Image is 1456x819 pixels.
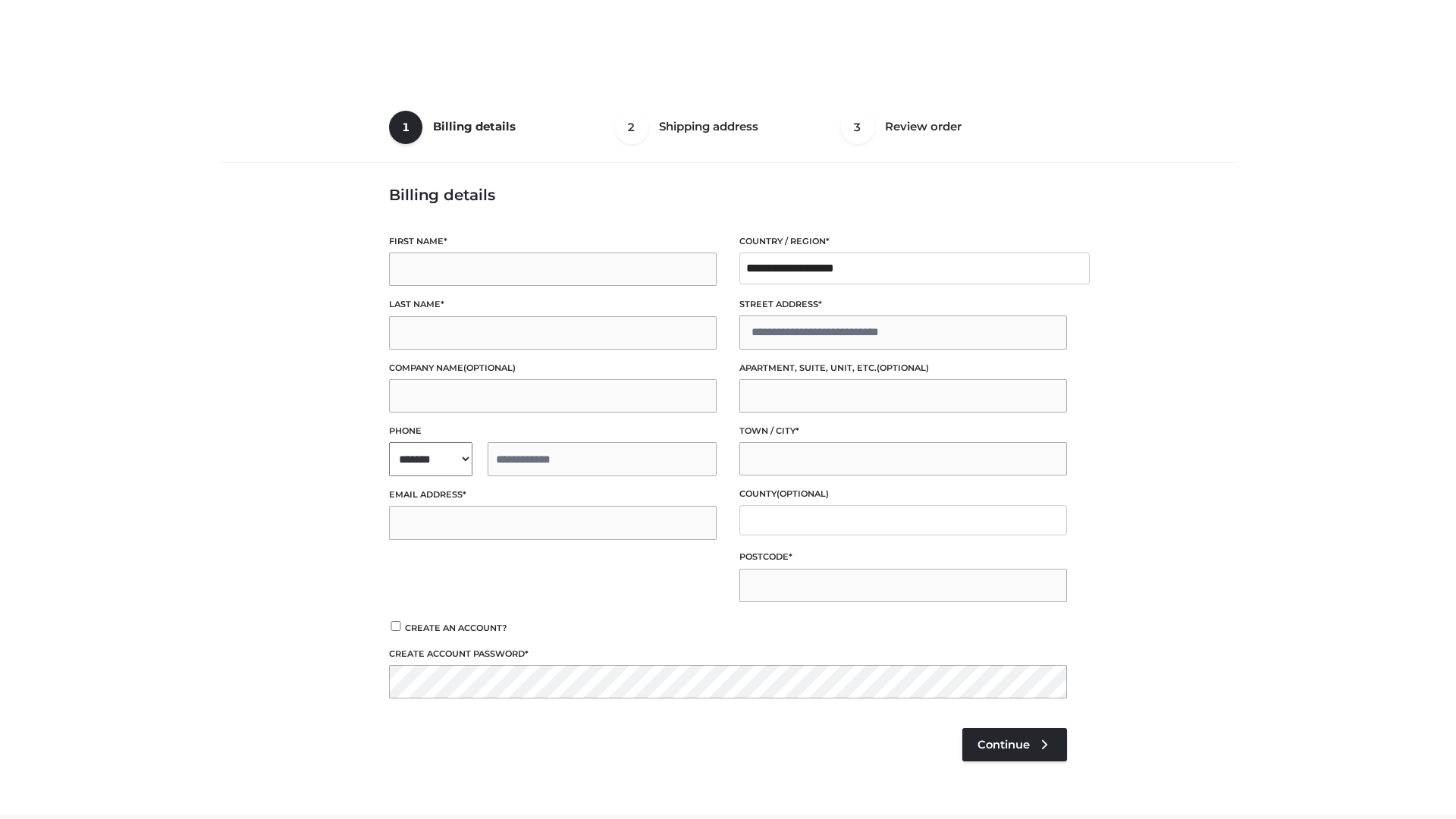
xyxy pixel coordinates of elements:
a: Continue [962,728,1067,761]
span: 2 [615,111,648,144]
label: First name [389,234,717,249]
span: (optional) [777,488,829,499]
label: Postcode [739,550,1067,564]
span: Continue [977,738,1030,752]
label: Last name [389,297,717,312]
label: Town / City [739,424,1067,438]
label: Apartment, suite, unit, etc. [739,361,1067,375]
label: Phone [389,424,717,438]
input: Create an account? [389,621,403,631]
h3: Billing details [389,186,1067,204]
span: 3 [841,111,874,144]
label: County [739,487,1067,501]
span: Billing details [433,119,516,133]
span: (optional) [463,362,516,373]
label: Create account password [389,647,1067,661]
label: Country / Region [739,234,1067,249]
span: 1 [389,111,422,144]
span: (optional) [877,362,929,373]
label: Company name [389,361,717,375]
span: Review order [885,119,962,133]
span: Create an account? [405,623,507,633]
label: Email address [389,488,717,502]
span: Shipping address [659,119,758,133]
label: Street address [739,297,1067,312]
